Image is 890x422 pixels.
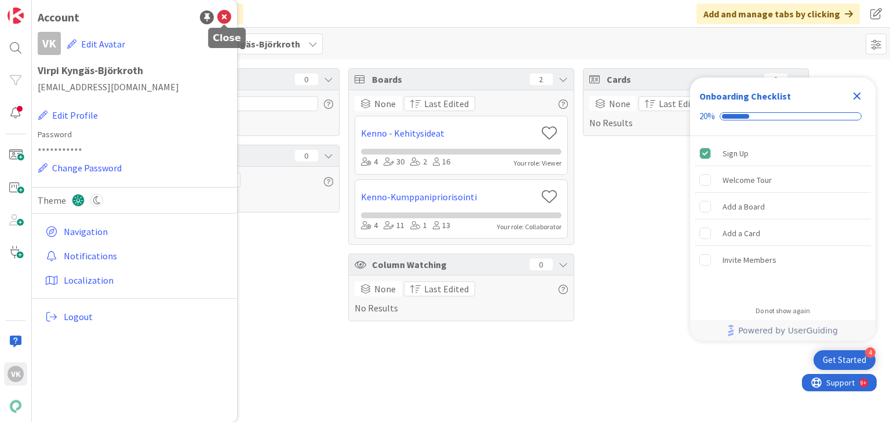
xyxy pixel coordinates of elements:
[355,281,568,315] div: No Results
[695,247,871,273] div: Invite Members is incomplete.
[38,160,122,175] button: Change Password
[659,97,703,111] span: Last Edited
[38,32,61,55] div: VK
[433,219,450,232] div: 13
[64,310,227,324] span: Logout
[695,221,871,246] div: Add a Card is incomplete.
[59,5,64,14] div: 9+
[8,398,24,414] img: avatar
[723,200,765,214] div: Add a Board
[639,96,710,111] button: Last Edited
[41,270,231,291] a: Localization
[295,74,318,85] div: 0
[38,65,231,76] h1: Virpi Kyngäs-Björkroth
[699,89,791,103] div: Onboarding Checklist
[723,146,749,160] div: Sign Up
[433,156,450,168] div: 16
[8,8,24,24] img: Visit kanbanzone.com
[372,72,524,86] span: Boards
[530,259,553,270] div: 0
[24,2,53,16] span: Support
[530,74,553,85] div: 2
[699,111,715,122] div: 20%
[738,324,838,337] span: Powered by UserGuiding
[497,222,561,232] div: Your role: Collaborator
[699,111,866,122] div: Checklist progress: 20%
[8,366,24,382] div: VK
[404,281,475,296] button: Last Edited
[695,194,871,219] div: Add a Board is incomplete.
[38,193,66,207] span: Theme
[41,245,231,266] a: Notifications
[848,87,866,105] div: Close Checklist
[690,320,876,341] div: Footer
[865,347,876,358] div: 4
[361,190,537,204] a: Kenno-Kumppanipriorisointi
[723,226,760,240] div: Add a Card
[38,108,99,123] button: Edit Profile
[374,282,396,296] span: None
[696,3,860,24] div: Add and manage tabs by clicking
[41,221,231,242] a: Navigation
[38,80,231,94] span: [EMAIL_ADDRESS][DOMAIN_NAME]
[609,97,630,111] span: None
[410,219,427,232] div: 1
[67,32,126,56] button: Edit Avatar
[690,136,876,299] div: Checklist items
[38,9,79,26] div: Account
[213,32,241,43] h5: Close
[589,96,803,130] div: No Results
[361,156,378,168] div: 4
[607,72,758,86] span: Cards
[410,156,427,168] div: 2
[361,219,378,232] div: 4
[374,97,396,111] span: None
[690,78,876,341] div: Checklist Container
[723,253,776,267] div: Invite Members
[695,141,871,166] div: Sign Up is complete.
[361,126,537,140] a: Kenno - Kehitysideat
[814,350,876,370] div: Open Get Started checklist, remaining modules: 4
[764,74,787,85] div: 0
[723,173,772,187] div: Welcome Tour
[695,167,871,193] div: Welcome Tour is incomplete.
[424,282,469,296] span: Last Edited
[756,306,810,315] div: Do not show again
[823,354,866,366] div: Get Started
[514,158,561,168] div: Your role: Viewer
[424,97,469,111] span: Last Edited
[384,219,404,232] div: 11
[404,96,475,111] button: Last Edited
[38,129,231,141] label: Password
[205,37,300,51] span: Virpi Kyngäs-Björkroth
[696,320,870,341] a: Powered by UserGuiding
[372,258,524,271] span: Column Watching
[295,150,318,162] div: 0
[384,156,404,168] div: 30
